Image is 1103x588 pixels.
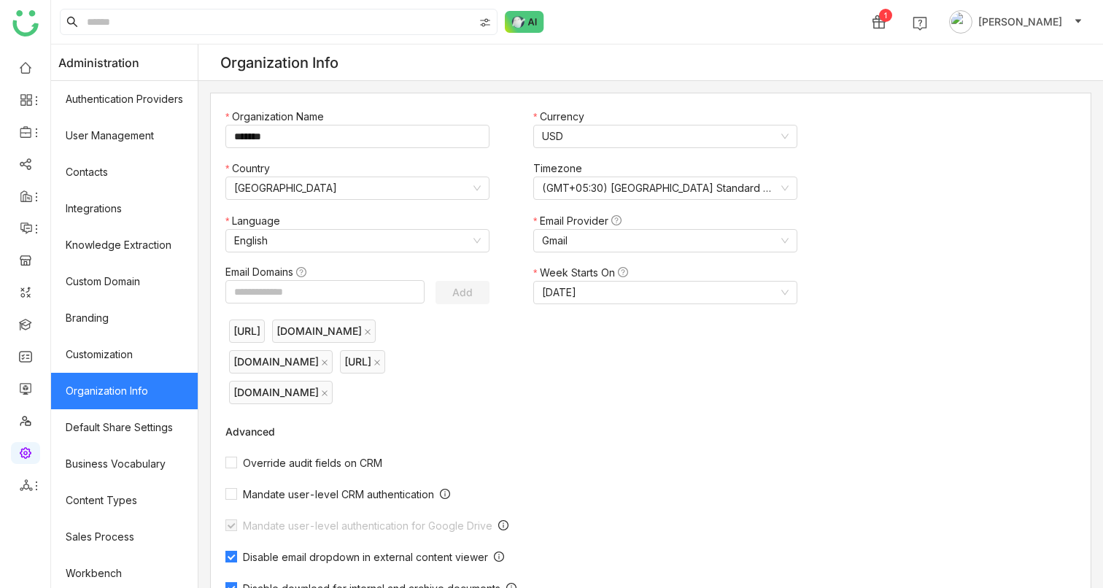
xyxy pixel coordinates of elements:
[51,409,198,446] a: Default Share Settings
[51,81,198,117] a: Authentication Providers
[479,17,491,28] img: search-type.svg
[51,154,198,190] a: Contacts
[229,350,333,374] nz-tag: [DOMAIN_NAME]
[237,551,494,563] span: Disable email dropdown in external content viewer
[533,213,629,229] label: Email Provider
[542,125,789,147] nz-select-item: USD
[913,16,927,31] img: help.svg
[225,213,287,229] label: Language
[51,519,198,555] a: Sales Process
[51,117,198,154] a: User Management
[542,282,789,303] nz-select-item: Monday
[505,11,544,33] img: ask-buddy-normal.svg
[949,10,972,34] img: avatar
[229,381,333,404] nz-tag: [DOMAIN_NAME]
[533,265,635,281] label: Week Starts On
[51,373,198,409] a: Organization Info
[220,54,338,71] div: Organization Info
[51,263,198,300] a: Custom Domain
[533,109,592,125] label: Currency
[51,227,198,263] a: Knowledge Extraction
[51,336,198,373] a: Customization
[340,350,385,374] nz-tag: [URL]
[237,457,388,469] span: Override audit fields on CRM
[533,160,589,177] label: Timezone
[51,190,198,227] a: Integrations
[225,109,331,125] label: Organization Name
[229,320,265,343] nz-tag: [URL]
[225,264,314,280] label: Email Domains
[542,177,789,199] nz-select-item: (GMT+05:30) India Standard Time (Asia/Kolkata)
[225,160,277,177] label: Country
[978,14,1062,30] span: [PERSON_NAME]
[51,300,198,336] a: Branding
[234,230,481,252] nz-select-item: English
[225,425,812,438] div: Advanced
[542,230,789,252] nz-select-item: Gmail
[436,281,489,304] button: Add
[234,177,481,199] nz-select-item: United States
[51,482,198,519] a: Content Types
[237,519,498,532] span: Mandate user-level authentication for Google Drive
[58,45,139,81] span: Administration
[272,320,376,343] nz-tag: [DOMAIN_NAME]
[879,9,892,22] div: 1
[12,10,39,36] img: logo
[946,10,1085,34] button: [PERSON_NAME]
[237,488,440,500] span: Mandate user-level CRM authentication
[51,446,198,482] a: Business Vocabulary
